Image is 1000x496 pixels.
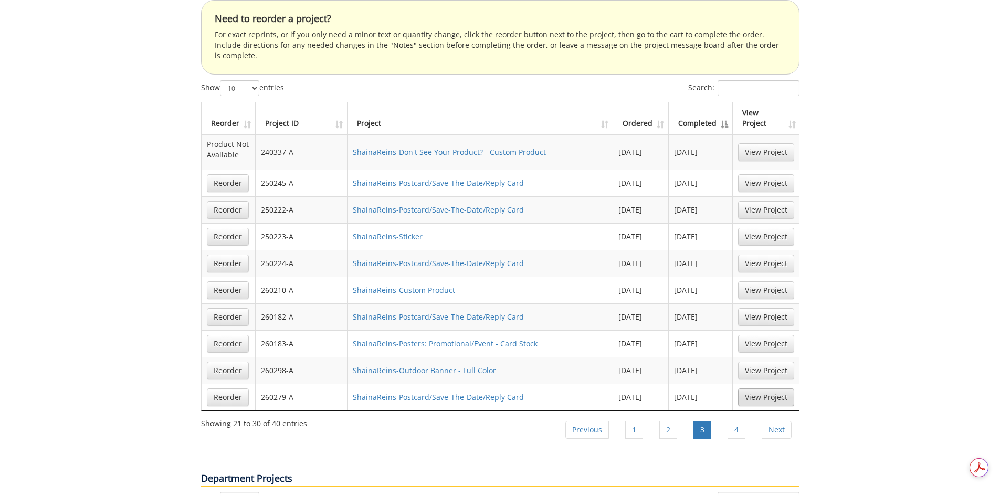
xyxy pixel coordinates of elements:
a: Reorder [207,201,249,219]
td: 250224-A [256,250,348,277]
a: Next [762,421,792,439]
a: View Project [738,362,794,379]
td: [DATE] [669,384,733,410]
a: 3 [693,421,711,439]
p: Department Projects [201,472,799,487]
td: [DATE] [669,330,733,357]
select: Showentries [220,80,259,96]
td: [DATE] [613,134,669,170]
a: ShainaReins-Don't See Your Product? - Custom Product [353,147,546,157]
a: View Project [738,308,794,326]
td: 260182-A [256,303,348,330]
a: ShainaReins-Postcard/Save-The-Date/Reply Card [353,392,524,402]
div: Showing 21 to 30 of 40 entries [201,414,307,429]
td: [DATE] [669,357,733,384]
td: [DATE] [613,170,669,196]
a: ShainaReins-Postcard/Save-The-Date/Reply Card [353,178,524,188]
a: 2 [659,421,677,439]
a: View Project [738,255,794,272]
td: [DATE] [669,170,733,196]
th: Reorder: activate to sort column ascending [202,102,256,134]
td: 260210-A [256,277,348,303]
td: [DATE] [669,303,733,330]
td: [DATE] [613,196,669,223]
a: ShainaReins-Postcard/Save-The-Date/Reply Card [353,205,524,215]
a: Reorder [207,281,249,299]
a: Reorder [207,228,249,246]
a: ShainaReins-Postcard/Save-The-Date/Reply Card [353,258,524,268]
a: Reorder [207,362,249,379]
label: Search: [688,80,799,96]
a: Reorder [207,388,249,406]
a: 1 [625,421,643,439]
a: Previous [565,421,609,439]
label: Show entries [201,80,284,96]
th: Completed: activate to sort column descending [669,102,733,134]
th: Ordered: activate to sort column ascending [613,102,669,134]
td: 260298-A [256,357,348,384]
td: [DATE] [613,277,669,303]
td: [DATE] [669,250,733,277]
a: ShainaReins-Posters: Promotional/Event - Card Stock [353,339,538,349]
a: Reorder [207,255,249,272]
p: For exact reprints, or if you only need a minor text or quantity change, click the reorder button... [215,29,786,61]
a: View Project [738,201,794,219]
th: Project: activate to sort column ascending [348,102,613,134]
a: View Project [738,174,794,192]
a: ShainaReins-Outdoor Banner - Full Color [353,365,496,375]
td: 240337-A [256,134,348,170]
td: 250222-A [256,196,348,223]
td: [DATE] [669,196,733,223]
a: 4 [728,421,745,439]
td: 260183-A [256,330,348,357]
td: [DATE] [613,223,669,250]
th: View Project: activate to sort column ascending [733,102,799,134]
a: ShainaReins-Sticker [353,231,423,241]
td: 250223-A [256,223,348,250]
th: Project ID: activate to sort column ascending [256,102,348,134]
a: View Project [738,388,794,406]
p: Product Not Available [207,139,250,160]
td: [DATE] [669,223,733,250]
td: [DATE] [613,330,669,357]
td: 250245-A [256,170,348,196]
a: Reorder [207,308,249,326]
a: ShainaReins-Custom Product [353,285,455,295]
a: View Project [738,143,794,161]
td: [DATE] [613,384,669,410]
a: View Project [738,228,794,246]
a: View Project [738,335,794,353]
td: [DATE] [613,357,669,384]
td: [DATE] [669,134,733,170]
a: View Project [738,281,794,299]
a: Reorder [207,174,249,192]
td: [DATE] [613,303,669,330]
h4: Need to reorder a project? [215,14,786,24]
input: Search: [718,80,799,96]
td: 260279-A [256,384,348,410]
a: ShainaReins-Postcard/Save-The-Date/Reply Card [353,312,524,322]
a: Reorder [207,335,249,353]
td: [DATE] [613,250,669,277]
td: [DATE] [669,277,733,303]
